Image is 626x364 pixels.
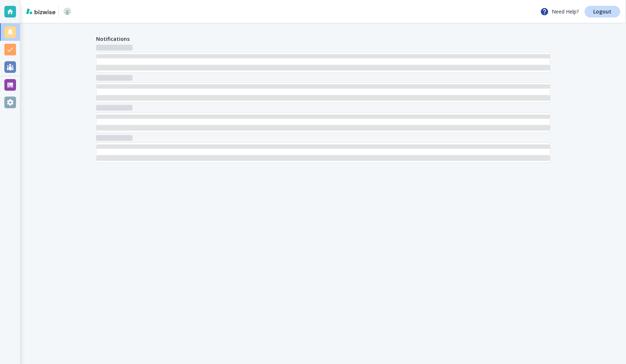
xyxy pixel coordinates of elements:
[62,6,73,17] img: Pied Piper
[540,7,579,16] p: Need Help?
[26,8,55,14] img: bizwise
[593,9,611,14] p: Logout
[585,6,620,17] a: Logout
[96,35,130,43] h4: Notifications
